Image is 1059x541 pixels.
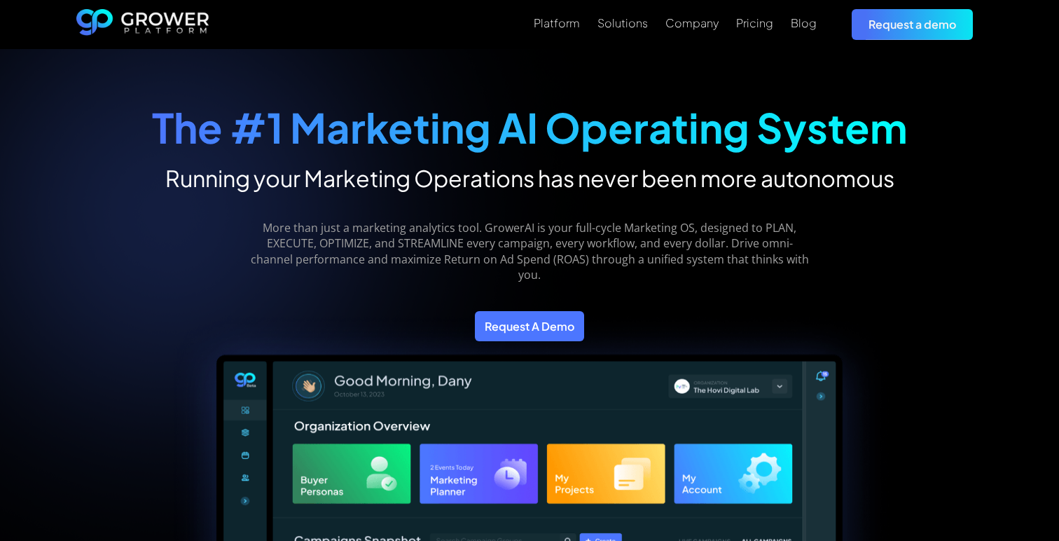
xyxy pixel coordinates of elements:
a: Solutions [597,15,648,32]
div: Solutions [597,16,648,29]
div: Pricing [736,16,773,29]
a: Pricing [736,15,773,32]
a: Platform [534,15,580,32]
p: More than just a marketing analytics tool. GrowerAI is your full-cycle Marketing OS, designed to ... [249,220,811,283]
strong: The #1 Marketing AI Operating System [152,102,908,153]
div: Company [665,16,719,29]
a: Company [665,15,719,32]
div: Platform [534,16,580,29]
a: home [76,9,209,40]
div: Blog [791,16,817,29]
a: Request A Demo [475,311,584,341]
a: Blog [791,15,817,32]
a: Request a demo [852,9,973,39]
h2: Running your Marketing Operations has never been more autonomous [152,164,908,192]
